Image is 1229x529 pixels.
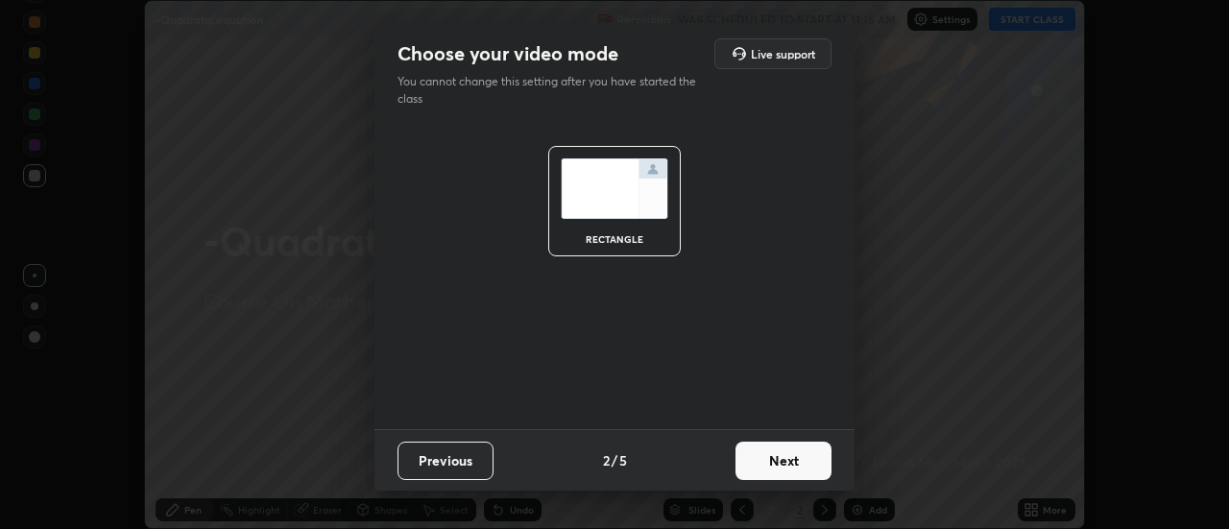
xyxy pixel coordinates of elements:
h4: / [612,450,617,470]
h4: 5 [619,450,627,470]
p: You cannot change this setting after you have started the class [398,73,709,108]
h2: Choose your video mode [398,41,618,66]
img: normalScreenIcon.ae25ed63.svg [561,158,668,219]
h4: 2 [603,450,610,470]
button: Next [735,442,831,480]
div: rectangle [576,234,653,244]
h5: Live support [751,48,815,60]
button: Previous [398,442,494,480]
